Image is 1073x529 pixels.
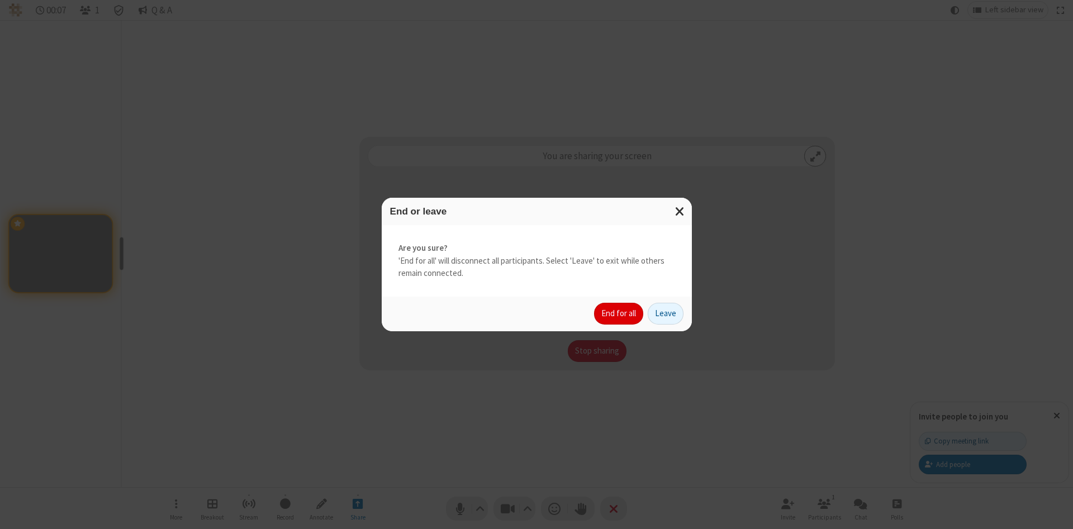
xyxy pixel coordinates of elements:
h3: End or leave [390,206,683,217]
button: End for all [594,303,643,325]
strong: Are you sure? [398,242,675,255]
button: Close modal [668,198,692,225]
button: Leave [648,303,683,325]
div: 'End for all' will disconnect all participants. Select 'Leave' to exit while others remain connec... [382,225,692,297]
